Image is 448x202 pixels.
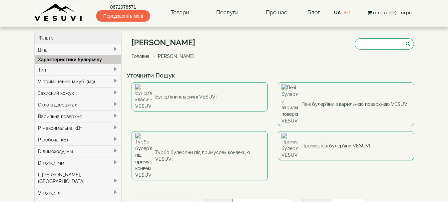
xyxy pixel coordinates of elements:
div: P робоча, кВт [35,134,122,145]
img: Турбо булер'яни під примусову конвекцію VESUVI [135,133,152,178]
a: Булер'яни класичні VESUVI Булер'яни класичні VESUVI [132,82,268,111]
div: Фільтр [35,32,122,44]
a: Головна [132,54,150,59]
img: Завод VESUVI [34,3,83,22]
div: Тип [35,64,122,76]
a: 0672978571 [96,4,150,10]
div: Ціна [35,44,122,56]
div: L [PERSON_NAME], [GEOGRAPHIC_DATA] [35,169,122,187]
div: Скло в дверцятах [35,99,122,110]
div: D топки, мм [35,157,122,169]
a: Блог [307,9,320,16]
div: Характеристики булерьяну [35,55,122,64]
div: V приміщення, м.куб. (м3) [35,76,122,87]
a: Товари [164,5,196,20]
a: Промислові булер'яни VESUVI Промислові булер'яни VESUVI [278,131,414,160]
a: Турбо булер'яни під примусову конвекцію VESUVI Турбо булер'яни під примусову конвекцію VESUVI [132,131,268,180]
span: Передзвоніть мені [96,10,150,22]
button: 0 товар(ів) - 0грн [365,9,414,16]
div: P максимальна, кВт [35,122,122,134]
a: Печі булер'яни з варильною поверхнею VESUVI Печі булер'яни з варильною поверхнею VESUVI [278,82,414,126]
li: [PERSON_NAME] [151,53,195,60]
div: V топки, л [35,187,122,199]
span: 0 товар(ів) - 0грн [373,10,412,15]
img: Промислові булер'яни VESUVI [281,133,298,158]
h4: Уточнити Пошук [127,72,419,79]
img: Булер'яни класичні VESUVI [135,84,152,109]
a: RU [343,10,350,15]
h1: [PERSON_NAME] [132,38,200,47]
a: Послуги [210,5,245,20]
div: Варильна поверхня [35,110,122,122]
img: Печі булер'яни з варильною поверхнею VESUVI [281,84,298,124]
div: D димоходу, мм [35,145,122,157]
a: Про нас [259,5,294,20]
div: Захисний кожух [35,87,122,99]
a: UA [334,10,341,15]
